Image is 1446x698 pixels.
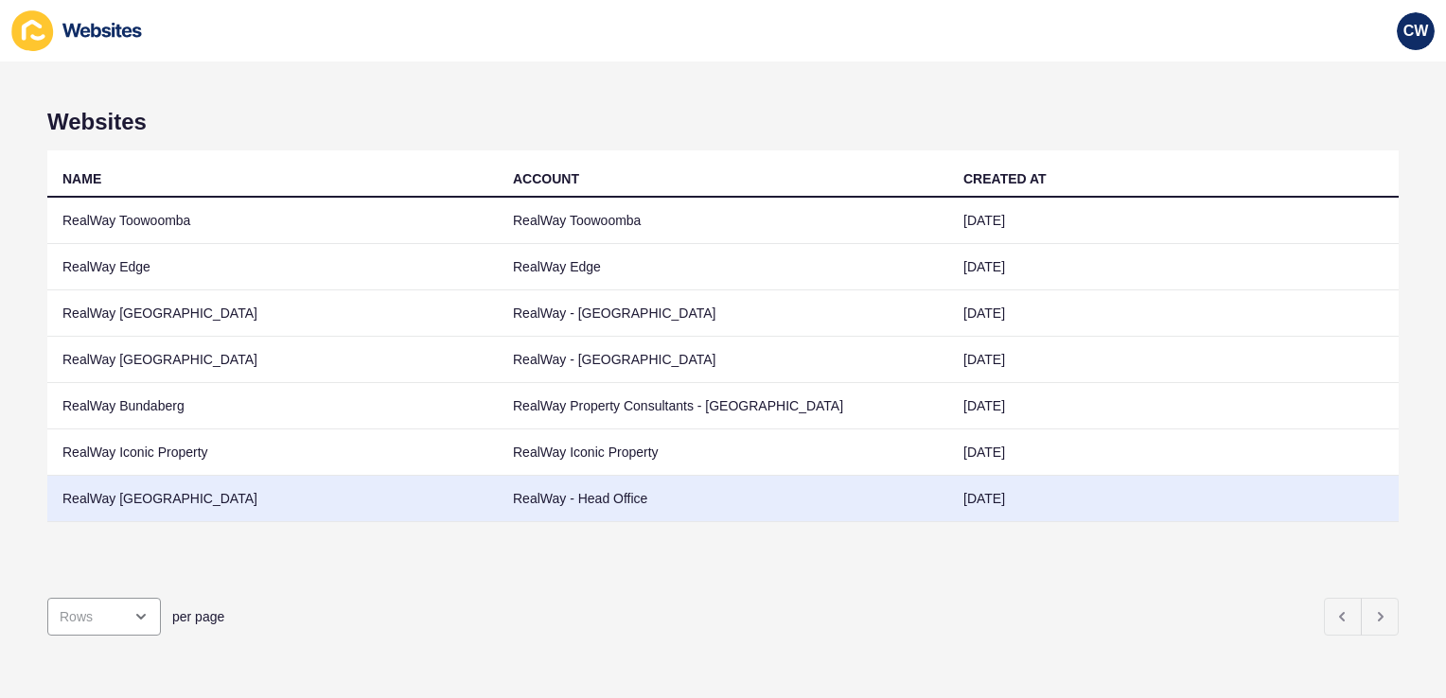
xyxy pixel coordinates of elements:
div: CREATED AT [963,169,1047,188]
td: RealWay Edge [47,244,498,290]
td: RealWay - [GEOGRAPHIC_DATA] [498,337,948,383]
div: open menu [47,598,161,636]
div: ACCOUNT [513,169,579,188]
td: [DATE] [948,198,1399,244]
td: RealWay Toowoomba [47,198,498,244]
td: [DATE] [948,244,1399,290]
span: per page [172,607,224,626]
td: RealWay Iconic Property [498,429,948,476]
td: RealWay Edge [498,244,948,290]
td: RealWay Property Consultants - [GEOGRAPHIC_DATA] [498,383,948,429]
span: CW [1403,22,1429,41]
td: [DATE] [948,429,1399,476]
td: [DATE] [948,290,1399,337]
td: [DATE] [948,476,1399,522]
td: RealWay [GEOGRAPHIC_DATA] [47,476,498,522]
td: RealWay Bundaberg [47,383,498,429]
td: RealWay Toowoomba [498,198,948,244]
h1: Websites [47,109,1399,135]
td: RealWay - [GEOGRAPHIC_DATA] [498,290,948,337]
div: NAME [62,169,101,188]
td: [DATE] [948,337,1399,383]
td: RealWay [GEOGRAPHIC_DATA] [47,337,498,383]
td: RealWay [GEOGRAPHIC_DATA] [47,290,498,337]
td: RealWay - Head Office [498,476,948,522]
td: [DATE] [948,383,1399,429]
td: RealWay Iconic Property [47,429,498,476]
